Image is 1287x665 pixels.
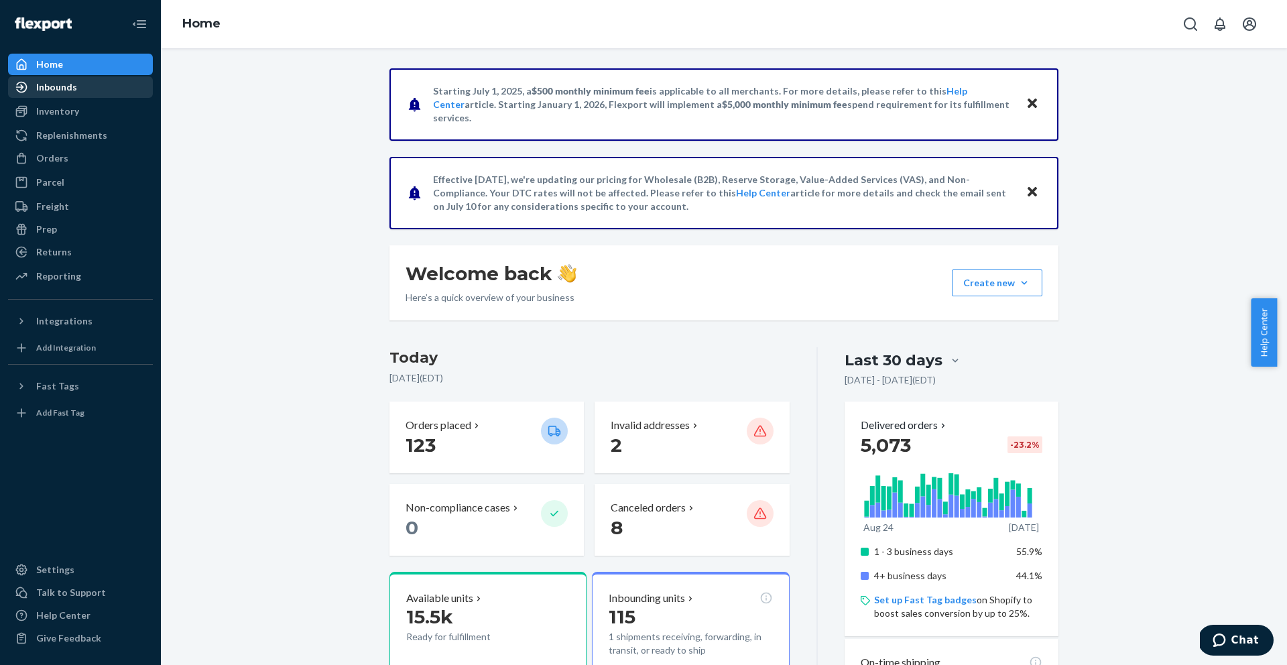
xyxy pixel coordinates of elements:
button: Orders placed 123 [389,402,584,473]
p: Aug 24 [863,521,894,534]
p: Orders placed [406,418,471,433]
p: Invalid addresses [611,418,690,433]
iframe: Opens a widget where you can chat to one of our agents [1200,625,1274,658]
button: Create new [952,269,1042,296]
div: Settings [36,563,74,577]
h1: Welcome back [406,261,576,286]
p: [DATE] - [DATE] ( EDT ) [845,373,936,387]
div: Inventory [36,105,79,118]
a: Add Integration [8,337,153,359]
div: Add Fast Tag [36,407,84,418]
span: 123 [406,434,436,457]
span: 115 [609,605,635,628]
button: Non-compliance cases 0 [389,484,584,556]
button: Close [1024,183,1041,202]
div: Replenishments [36,129,107,142]
div: Orders [36,152,68,165]
button: Integrations [8,310,153,332]
button: Delivered orders [861,418,948,433]
p: Effective [DATE], we're updating our pricing for Wholesale (B2B), Reserve Storage, Value-Added Se... [433,173,1013,213]
a: Replenishments [8,125,153,146]
button: Open account menu [1236,11,1263,38]
p: Inbounding units [609,591,685,606]
button: Fast Tags [8,375,153,397]
a: Prep [8,219,153,240]
a: Parcel [8,172,153,193]
div: Returns [36,245,72,259]
a: Freight [8,196,153,217]
div: Prep [36,223,57,236]
a: Home [182,16,221,31]
div: Inbounds [36,80,77,94]
span: $500 monthly minimum fee [532,85,650,97]
button: Canceled orders 8 [595,484,789,556]
a: Add Fast Tag [8,402,153,424]
div: -23.2 % [1007,436,1042,453]
p: on Shopify to boost sales conversion by up to 25%. [874,593,1042,620]
p: Non-compliance cases [406,500,510,516]
div: Talk to Support [36,586,106,599]
button: Close [1024,95,1041,114]
p: Canceled orders [611,500,686,516]
button: Help Center [1251,298,1277,367]
span: 15.5k [406,605,453,628]
button: Give Feedback [8,627,153,649]
div: Give Feedback [36,631,101,645]
a: Settings [8,559,153,581]
div: Reporting [36,269,81,283]
p: Available units [406,591,473,606]
a: Inbounds [8,76,153,98]
a: Help Center [736,187,790,198]
p: 4+ business days [874,569,1006,583]
button: Talk to Support [8,582,153,603]
div: Integrations [36,314,93,328]
p: [DATE] ( EDT ) [389,371,790,385]
img: hand-wave emoji [558,264,576,283]
p: Ready for fulfillment [406,630,530,644]
a: Returns [8,241,153,263]
p: 1 - 3 business days [874,545,1006,558]
span: 5,073 [861,434,911,457]
div: Add Integration [36,342,96,353]
span: $5,000 monthly minimum fee [722,99,847,110]
div: Home [36,58,63,71]
span: 0 [406,516,418,539]
div: Freight [36,200,69,213]
div: Fast Tags [36,379,79,393]
a: Help Center [8,605,153,626]
h3: Today [389,347,790,369]
a: Inventory [8,101,153,122]
div: Help Center [36,609,90,622]
a: Set up Fast Tag badges [874,594,977,605]
button: Invalid addresses 2 [595,402,789,473]
a: Home [8,54,153,75]
a: Reporting [8,265,153,287]
span: 55.9% [1016,546,1042,557]
span: 2 [611,434,622,457]
button: Close Navigation [126,11,153,38]
p: 1 shipments receiving, forwarding, in transit, or ready to ship [609,630,772,657]
p: Starting July 1, 2025, a is applicable to all merchants. For more details, please refer to this a... [433,84,1013,125]
div: Last 30 days [845,350,942,371]
img: Flexport logo [15,17,72,31]
a: Orders [8,147,153,169]
span: 8 [611,516,623,539]
span: 44.1% [1016,570,1042,581]
p: Here’s a quick overview of your business [406,291,576,304]
p: [DATE] [1009,521,1039,534]
div: Parcel [36,176,64,189]
button: Open notifications [1207,11,1233,38]
button: Open Search Box [1177,11,1204,38]
ol: breadcrumbs [172,5,231,44]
